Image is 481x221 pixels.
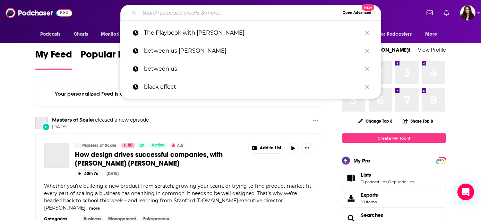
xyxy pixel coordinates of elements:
a: Masters of Scale [35,117,48,129]
a: PRO [437,158,445,163]
p: between us dubrow [144,42,362,60]
button: 40m 7s [75,170,101,177]
button: Open AdvancedNew [340,9,375,17]
div: [DATE] [106,171,119,176]
span: Open Advanced [343,11,371,15]
a: Masters of Scale [82,143,117,148]
span: New [362,4,374,11]
span: 10 items [361,200,378,204]
button: 4.5 [169,143,185,148]
span: More [425,29,437,39]
span: [DATE] [52,124,149,130]
button: Share Top 8 [402,114,433,128]
a: Show notifications dropdown [441,7,452,19]
a: 0 episode lists [388,179,414,184]
a: Lists [361,172,414,178]
a: Show notifications dropdown [424,7,436,19]
button: Show profile menu [460,5,475,20]
button: open menu [374,28,422,41]
div: New Episode [42,123,50,131]
a: Searches [361,212,383,218]
span: Podcasts [40,29,61,39]
a: Active [149,143,168,148]
span: For Podcasters [379,29,412,39]
a: between us [120,60,381,78]
a: How design drives successful companies, with [PERSON_NAME] [PERSON_NAME] [75,150,243,168]
span: 80 [128,142,132,149]
img: User Profile [460,5,475,20]
span: Active [152,142,165,149]
a: 11 podcast lists [361,179,387,184]
h3: released a new episode [52,117,149,123]
a: How design drives successful companies, with Sarah Stein Greenberg [44,143,69,168]
button: Show More Button [249,143,285,153]
button: Show More Button [301,143,312,154]
a: The Playbook with [PERSON_NAME] [120,24,381,42]
img: Podchaser - Follow, Share and Rate Podcasts [6,6,72,19]
span: Monitoring [101,29,126,39]
a: My Feed [35,48,72,70]
p: between us [144,60,362,78]
p: black effect [144,78,362,96]
p: The Playbook with David Meltzer [144,24,362,42]
span: Popular Feed [80,48,139,64]
a: Charts [69,28,93,41]
button: more [89,205,100,211]
a: Masters of Scale [52,117,93,123]
a: Masters of Scale [75,143,80,148]
button: open menu [35,28,70,41]
div: Search podcasts, credits, & more... [120,5,381,21]
span: ... [85,205,88,211]
div: My Pro [353,157,370,164]
span: Whether you’re building a new product from scratch, growing your team, or trying to find product ... [44,183,312,211]
span: , [387,179,388,184]
span: Logged in as RebeccaShapiro [460,5,475,20]
a: black effect [120,78,381,96]
a: Create My Top 8 [342,133,446,143]
a: between us [PERSON_NAME] [120,42,381,60]
a: 80 [121,143,135,148]
span: Lists [342,169,446,187]
div: Your personalized Feed is curated based on the Podcasts, Creators, Users, and Lists that you Follow. [35,82,321,106]
span: Lists [361,172,371,178]
div: Open Intercom Messenger [457,184,474,200]
span: Charts [74,29,88,39]
a: View Profile [418,46,446,53]
span: My Feed [35,48,72,64]
a: Exports [342,189,446,207]
span: Exports [361,192,378,198]
span: How design drives successful companies, with [PERSON_NAME] [PERSON_NAME] [75,150,223,168]
button: Show More Button [310,117,321,125]
a: Popular Feed [80,48,139,70]
span: Add to List [260,145,281,151]
input: Search podcasts, credits, & more... [139,7,340,18]
span: Exports [344,193,358,203]
button: open menu [96,28,135,41]
button: open menu [420,28,446,41]
button: Change Top 8 [354,117,397,125]
a: Lists [344,173,358,183]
